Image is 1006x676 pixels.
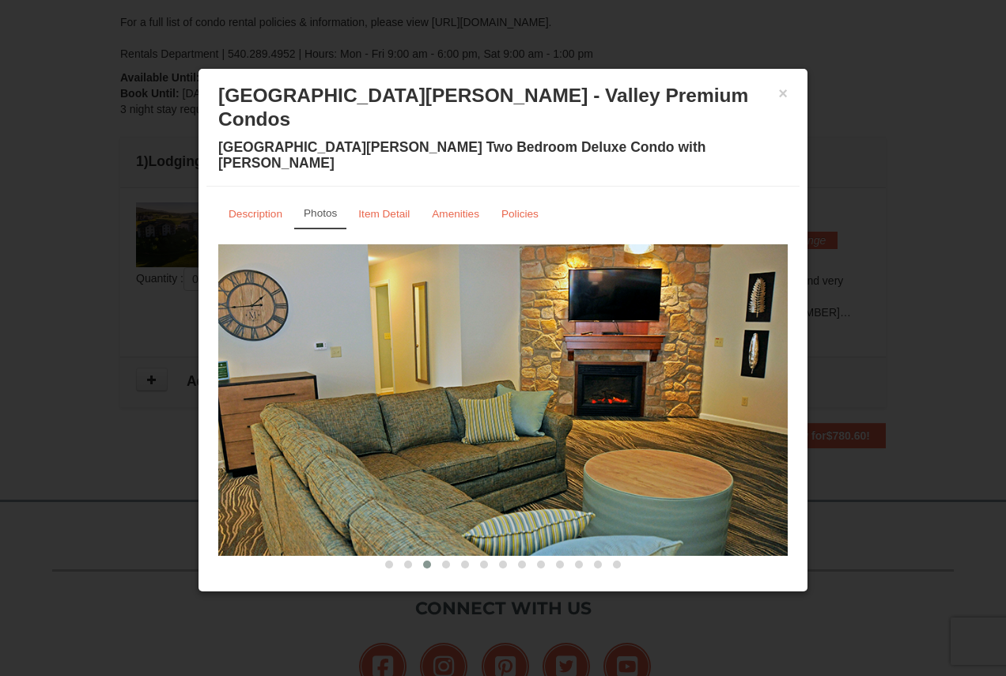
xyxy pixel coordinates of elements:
[432,208,479,220] small: Amenities
[218,139,788,171] h4: [GEOGRAPHIC_DATA][PERSON_NAME] Two Bedroom Deluxe Condo with [PERSON_NAME]
[304,207,337,219] small: Photos
[218,198,293,229] a: Description
[501,208,539,220] small: Policies
[348,198,420,229] a: Item Detail
[358,208,410,220] small: Item Detail
[218,84,788,131] h3: [GEOGRAPHIC_DATA][PERSON_NAME] - Valley Premium Condos
[778,85,788,101] button: ×
[422,198,490,229] a: Amenities
[294,198,346,229] a: Photos
[218,244,788,556] img: 18876286-139-bfe9f994.jpg
[491,198,549,229] a: Policies
[229,208,282,220] small: Description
